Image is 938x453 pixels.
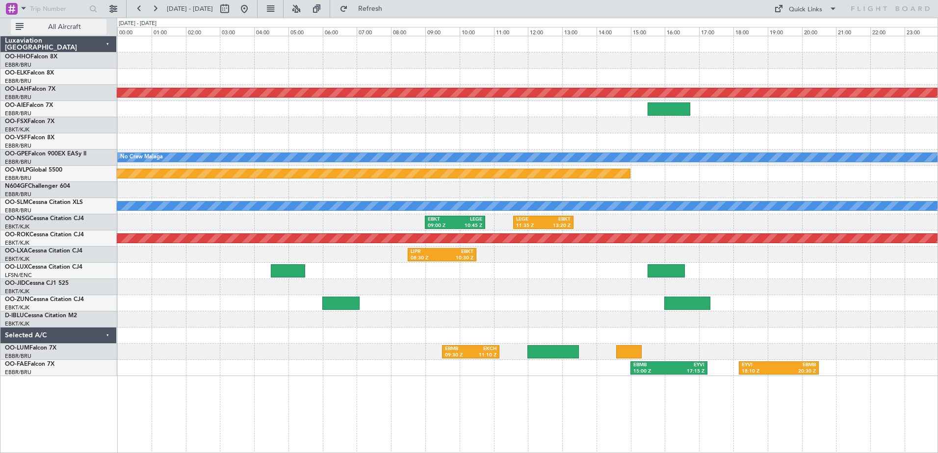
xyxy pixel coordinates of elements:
button: Refresh [335,1,394,17]
div: [DATE] - [DATE] [119,20,156,28]
a: OO-AIEFalcon 7X [5,102,53,108]
div: 09:00 Z [428,223,455,229]
a: OO-JIDCessna CJ1 525 [5,280,69,286]
div: 08:00 [391,27,425,36]
div: 18:10 Z [742,368,779,375]
div: EBKT [544,216,571,223]
div: Quick Links [789,5,822,15]
div: 04:00 [254,27,288,36]
span: OO-WLP [5,167,29,173]
button: All Aircraft [11,19,106,35]
a: EBKT/KJK [5,239,29,247]
div: 12:00 [528,27,562,36]
div: 08:30 Z [411,255,442,262]
div: 10:00 [460,27,494,36]
div: 16:00 [665,27,699,36]
a: EBKT/KJK [5,126,29,133]
a: D-IBLUCessna Citation M2 [5,313,77,319]
a: EBBR/BRU [5,191,31,198]
a: OO-NSGCessna Citation CJ4 [5,216,84,222]
a: OO-GPEFalcon 900EX EASy II [5,151,86,157]
span: OO-HHO [5,54,30,60]
span: OO-FAE [5,361,27,367]
span: OO-FSX [5,119,27,125]
span: OO-LXA [5,248,28,254]
div: 02:00 [186,27,220,36]
a: EBBR/BRU [5,158,31,166]
div: EYVI [669,362,704,369]
div: EKCH [470,346,496,352]
a: OO-FSXFalcon 7X [5,119,54,125]
a: OO-LUMFalcon 7X [5,345,56,351]
div: EBMB [779,362,816,369]
span: OO-VSF [5,135,27,141]
a: N604GFChallenger 604 [5,183,70,189]
div: EBKT [442,249,473,255]
div: EYVI [742,362,779,369]
a: OO-LXACessna Citation CJ4 [5,248,82,254]
a: EBKT/KJK [5,304,29,311]
span: OO-LUX [5,264,28,270]
a: LFSN/ENC [5,272,32,279]
a: EBBR/BRU [5,352,31,360]
a: EBBR/BRU [5,175,31,182]
div: No Crew Malaga [120,150,163,165]
span: OO-LUM [5,345,29,351]
div: LEGE [516,216,543,223]
div: 11:10 Z [470,352,496,359]
a: OO-ZUNCessna Citation CJ4 [5,297,84,302]
div: LEGE [455,216,482,223]
div: 20:30 Z [779,368,816,375]
div: EBKT [428,216,455,223]
span: OO-NSG [5,216,29,222]
a: OO-ELKFalcon 8X [5,70,54,76]
a: EBBR/BRU [5,142,31,150]
a: OO-LUXCessna Citation CJ4 [5,264,82,270]
span: D-IBLU [5,313,24,319]
div: 09:30 Z [445,352,470,359]
span: Refresh [350,5,391,12]
div: 15:00 [631,27,665,36]
div: 21:00 [836,27,870,36]
span: OO-ROK [5,232,29,238]
a: EBBR/BRU [5,369,31,376]
div: 09:00 [425,27,460,36]
div: 20:00 [802,27,836,36]
span: OO-ELK [5,70,27,76]
a: OO-WLPGlobal 5500 [5,167,62,173]
div: 10:30 Z [442,255,473,262]
div: 13:00 [562,27,597,36]
a: OO-VSFFalcon 8X [5,135,54,141]
a: OO-LAHFalcon 7X [5,86,55,92]
a: OO-HHOFalcon 8X [5,54,57,60]
div: 15:00 Z [633,368,669,375]
div: LIPR [411,249,442,255]
a: OO-ROKCessna Citation CJ4 [5,232,84,238]
a: EBKT/KJK [5,320,29,327]
a: EBKT/KJK [5,288,29,295]
div: 01:00 [152,27,186,36]
div: 22:00 [870,27,905,36]
div: 19:00 [768,27,802,36]
div: 17:15 Z [669,368,704,375]
a: EBBR/BRU [5,61,31,69]
div: 17:00 [699,27,733,36]
span: OO-ZUN [5,297,29,302]
span: OO-JID [5,280,26,286]
a: EBKT/KJK [5,255,29,263]
span: OO-SLM [5,200,28,205]
span: All Aircraft [26,24,104,30]
div: 11:00 [494,27,528,36]
a: OO-SLMCessna Citation XLS [5,200,83,205]
div: 10:45 Z [455,223,482,229]
div: 18:00 [733,27,768,36]
button: Quick Links [769,1,842,17]
span: N604GF [5,183,28,189]
div: 05:00 [288,27,323,36]
div: EBMB [445,346,470,352]
div: 00:00 [117,27,152,36]
a: EBBR/BRU [5,94,31,101]
span: OO-AIE [5,102,26,108]
div: 03:00 [220,27,254,36]
span: OO-GPE [5,151,28,157]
